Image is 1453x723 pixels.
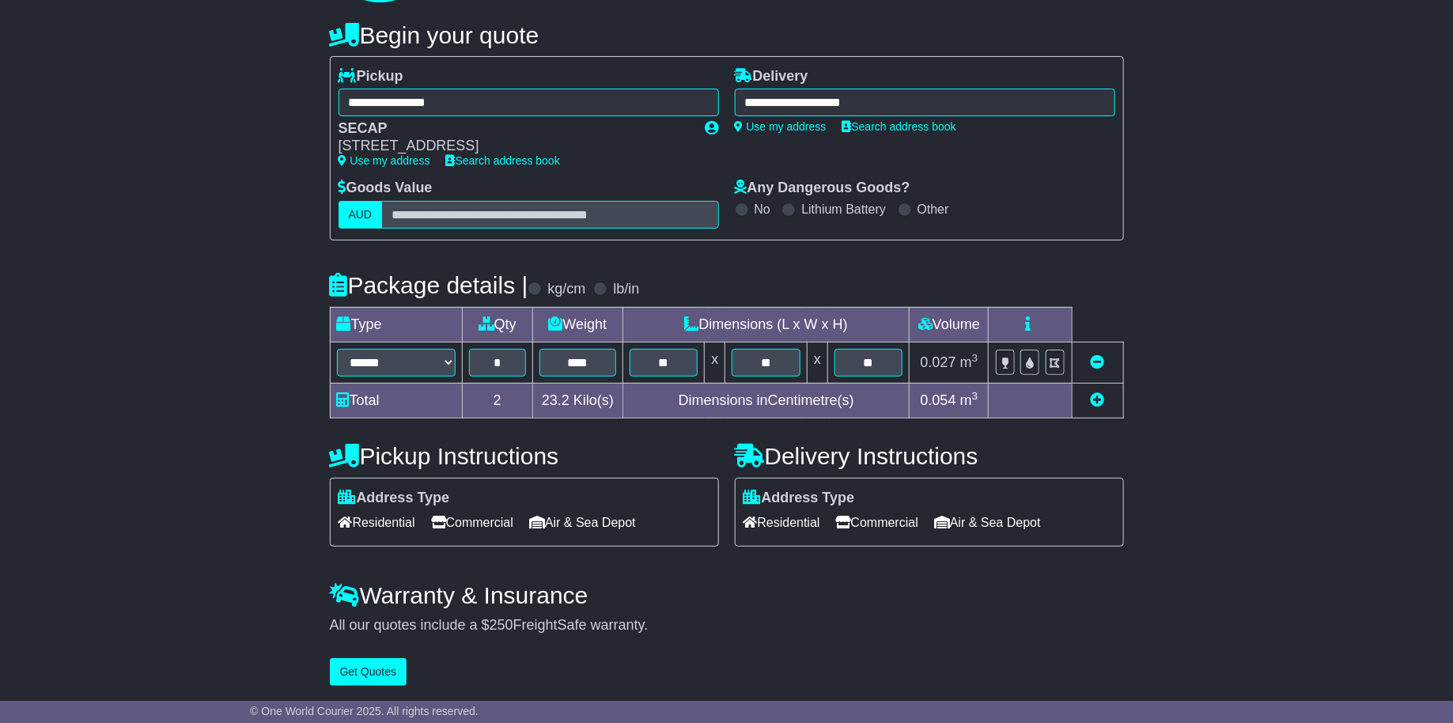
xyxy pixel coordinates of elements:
a: Remove this item [1091,354,1105,370]
td: Total [330,383,462,418]
td: Weight [532,307,622,342]
span: 250 [490,617,513,633]
a: Search address book [842,120,956,133]
span: © One World Courier 2025. All rights reserved. [250,705,479,717]
button: Get Quotes [330,658,407,686]
label: lb/in [613,281,639,298]
span: m [960,354,978,370]
label: Lithium Battery [801,202,886,217]
span: Commercial [431,510,513,535]
label: Any Dangerous Goods? [735,180,910,197]
label: Delivery [735,68,808,85]
span: m [960,392,978,408]
span: Air & Sea Depot [529,510,636,535]
span: 23.2 [542,392,569,408]
label: Pickup [339,68,403,85]
span: 0.027 [921,354,956,370]
h4: Warranty & Insurance [330,582,1124,608]
h4: Package details | [330,272,528,298]
div: All our quotes include a $ FreightSafe warranty. [330,617,1124,634]
sup: 3 [972,352,978,364]
td: Volume [910,307,989,342]
td: 2 [462,383,532,418]
td: Dimensions (L x W x H) [622,307,910,342]
a: Search address book [446,154,560,167]
label: Goods Value [339,180,433,197]
label: Other [918,202,949,217]
sup: 3 [972,390,978,402]
h4: Begin your quote [330,22,1124,48]
h4: Delivery Instructions [735,443,1124,469]
span: Residential [744,510,820,535]
div: [STREET_ADDRESS] [339,138,690,155]
span: Air & Sea Depot [934,510,1041,535]
td: Type [330,307,462,342]
td: x [705,342,725,383]
label: AUD [339,201,383,229]
label: kg/cm [547,281,585,298]
div: SECAP [339,120,690,138]
label: Address Type [339,490,450,507]
a: Use my address [339,154,430,167]
td: Qty [462,307,532,342]
a: Add new item [1091,392,1105,408]
td: x [807,342,827,383]
td: Kilo(s) [532,383,622,418]
a: Use my address [735,120,827,133]
span: Residential [339,510,415,535]
label: No [755,202,770,217]
td: Dimensions in Centimetre(s) [622,383,910,418]
label: Address Type [744,490,855,507]
span: Commercial [836,510,918,535]
span: 0.054 [921,392,956,408]
h4: Pickup Instructions [330,443,719,469]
